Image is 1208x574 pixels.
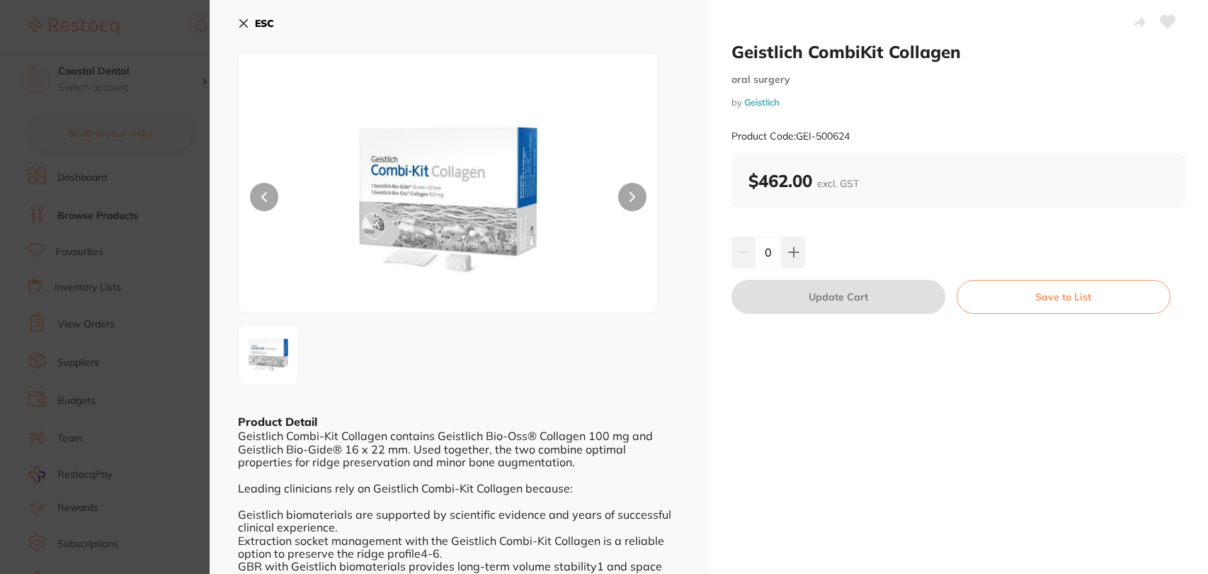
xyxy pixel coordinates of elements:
[744,96,780,108] a: Geistlich
[322,89,574,313] img: Zw
[731,280,945,314] button: Update Cart
[238,415,317,429] b: Product Detail
[817,177,859,190] span: excl. GST
[255,17,274,30] b: ESC
[748,170,859,191] b: $462.00
[731,74,1185,86] small: oral surgery
[731,130,850,142] small: Product Code: GEI-500624
[731,41,1185,62] h2: Geistlich CombiKit Collagen
[243,325,294,386] img: Zw
[238,11,274,35] button: ESC
[957,280,1170,314] button: Save to List
[731,97,1185,108] small: by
